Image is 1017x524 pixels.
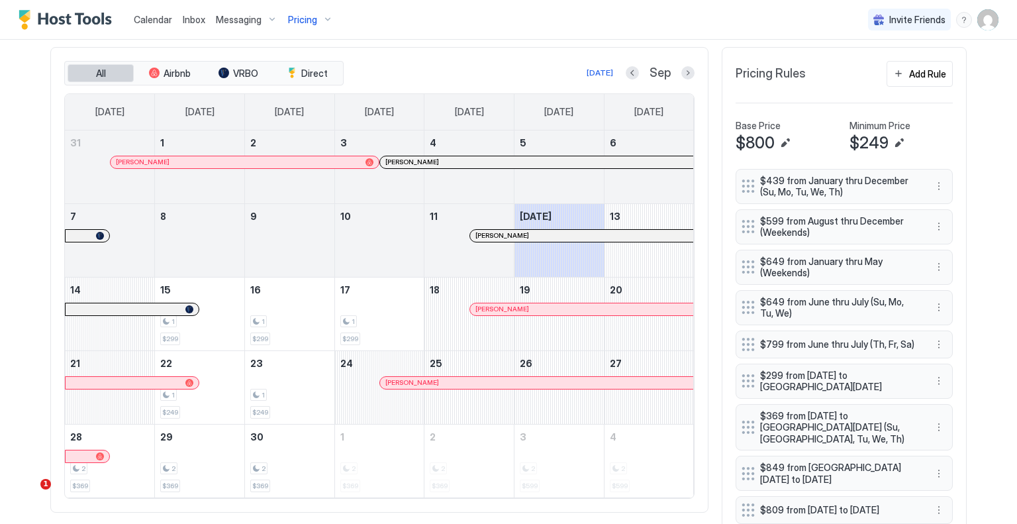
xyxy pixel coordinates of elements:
div: menu [931,373,947,389]
div: menu [931,419,947,435]
span: 14 [70,284,81,295]
span: VRBO [233,68,258,79]
span: 1 [262,391,265,399]
a: Wednesday [352,94,407,130]
a: September 12, 2025 [514,204,604,229]
button: Edit [891,135,907,151]
a: Saturday [621,94,677,130]
span: 2 [171,464,175,473]
span: 31 [70,137,81,148]
span: 4 [610,431,616,443]
span: 8 [160,211,166,222]
td: September 30, 2025 [244,424,334,498]
div: menu [931,259,947,275]
td: September 20, 2025 [604,277,694,350]
div: menu [931,337,947,352]
span: $799 from June thru July (Th, Fr, Sa) [760,339,918,350]
a: September 6, 2025 [605,131,694,155]
td: September 2, 2025 [244,131,334,204]
a: September 18, 2025 [424,278,514,302]
div: User profile [977,9,998,30]
span: Base Price [736,120,781,132]
span: 2 [250,137,256,148]
a: September 11, 2025 [424,204,514,229]
span: 2 [430,431,436,443]
a: Calendar [134,13,172,26]
td: September 18, 2025 [424,277,514,350]
span: 9 [250,211,257,222]
div: [PERSON_NAME] [385,378,687,387]
span: 28 [70,431,82,443]
a: October 3, 2025 [514,425,604,449]
span: 23 [250,358,263,369]
div: menu [931,299,947,315]
button: All [68,64,134,83]
span: [PERSON_NAME] [116,158,169,166]
span: 11 [430,211,438,222]
span: All [96,68,106,79]
div: menu [956,12,972,28]
td: October 2, 2025 [424,424,514,498]
span: 3 [520,431,526,443]
span: 26 [520,358,532,369]
td: September 23, 2025 [244,350,334,424]
span: Calendar [134,14,172,25]
div: menu [931,466,947,482]
a: September 30, 2025 [245,425,334,449]
span: Minimum Price [849,120,910,132]
td: September 6, 2025 [604,131,694,204]
div: menu [931,219,947,235]
td: September 8, 2025 [155,203,245,277]
span: [PERSON_NAME] [385,378,439,387]
span: $649 from June thru July (Su, Mo, Tu, We) [760,296,918,319]
span: $599 from August thru December (Weekends) [760,215,918,238]
div: [PERSON_NAME] [116,158,373,166]
a: September 19, 2025 [514,278,604,302]
a: September 22, 2025 [155,351,244,376]
div: tab-group [64,61,344,86]
span: [PERSON_NAME] [385,158,439,166]
a: September 24, 2025 [335,351,424,376]
span: Direct [301,68,328,79]
button: More options [931,502,947,518]
a: September 13, 2025 [605,204,694,229]
span: Messaging [216,14,262,26]
a: September 28, 2025 [65,425,154,449]
a: September 25, 2025 [424,351,514,376]
span: $800 [736,133,775,153]
span: 20 [610,284,622,295]
span: Pricing Rules [736,66,806,81]
span: 3 [340,137,347,148]
span: $649 from January thru May (Weekends) [760,256,918,279]
a: September 21, 2025 [65,351,154,376]
div: menu [931,178,947,194]
a: September 20, 2025 [605,278,694,302]
span: $299 [342,335,358,343]
span: 17 [340,284,350,295]
span: $249 [162,408,178,417]
a: September 10, 2025 [335,204,424,229]
span: [PERSON_NAME] [475,305,529,313]
a: September 14, 2025 [65,278,154,302]
a: October 4, 2025 [605,425,694,449]
td: October 4, 2025 [604,424,694,498]
div: Host Tools Logo [19,10,118,30]
span: 10 [340,211,351,222]
a: Sunday [82,94,138,130]
button: More options [931,299,947,315]
span: $299 from [DATE] to [GEOGRAPHIC_DATA][DATE] [760,370,918,393]
td: September 21, 2025 [65,350,155,424]
span: 22 [160,358,172,369]
a: Tuesday [262,94,317,130]
button: More options [931,337,947,352]
a: October 2, 2025 [424,425,514,449]
td: October 1, 2025 [334,424,424,498]
td: October 3, 2025 [514,424,605,498]
iframe: Intercom live chat [13,479,45,511]
span: Airbnb [164,68,191,79]
span: 1 [171,317,175,326]
span: $369 [252,482,268,490]
span: $369 from [DATE] to [GEOGRAPHIC_DATA][DATE] (Su, [GEOGRAPHIC_DATA], Tu, We, Th) [760,410,918,445]
span: 1 [160,137,164,148]
div: [PERSON_NAME] [475,305,688,313]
